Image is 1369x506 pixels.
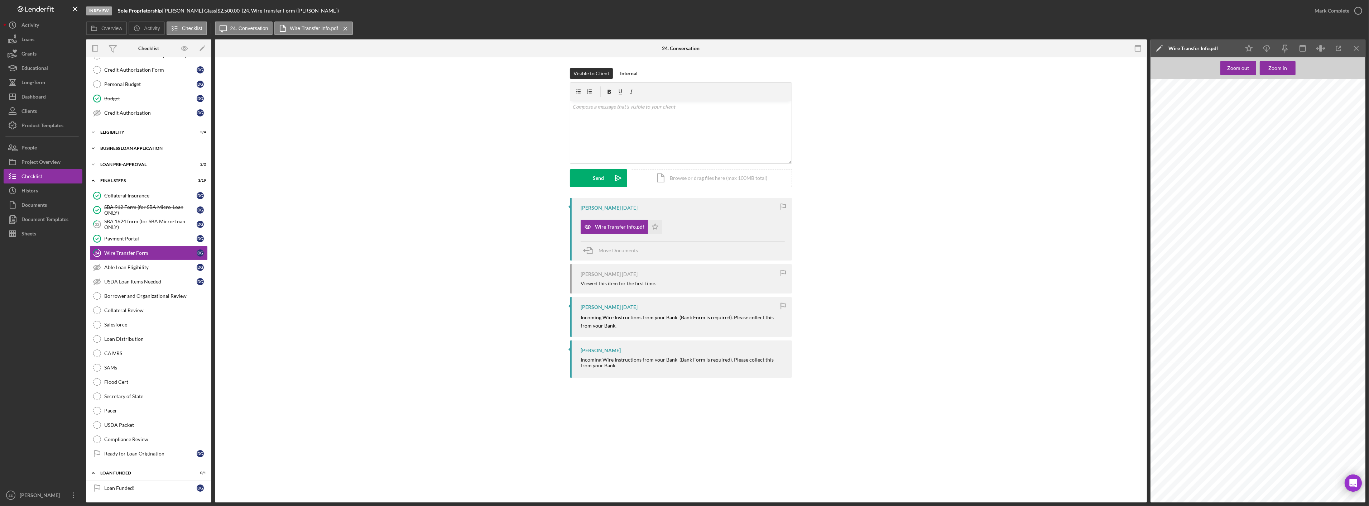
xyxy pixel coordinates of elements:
[230,25,268,31] label: 24. Conversation
[4,198,82,212] button: Documents
[1194,347,1304,350] span: forms of photo ID are: state issued driver’s license, government issued ID, U.S. military ID, pas...
[1201,251,1296,255] span: U.S. Bank checking or savings account number to debit
[193,471,206,475] div: 0 / 1
[4,226,82,241] button: Sheets
[4,75,82,90] button: Long-Term
[104,250,197,256] div: Wire Transfer Form
[95,222,99,226] tspan: 22
[4,140,82,155] button: People
[21,104,37,120] div: Clients
[90,217,208,231] a: 22SBA 1624 form (for SBA Micro-Loan ONLY)DG
[4,61,82,75] button: Educational
[1201,464,1297,468] span: Refer to your banker if you suspect questionable activity.
[1201,294,1235,298] span: ABA routing number
[1228,61,1249,75] div: Zoom out
[182,25,202,31] label: Checklist
[193,130,206,134] div: 3 / 4
[4,488,82,502] button: ZS[PERSON_NAME]
[1196,264,1199,268] span: o
[90,275,208,289] a: USDA Loan Items NeededDG
[4,169,82,183] button: Checklist
[1211,497,1346,501] span: A unique number assigned by the American Bankers Association (ABA). The ABA
[1196,294,1199,298] span: o
[1177,491,1243,495] span: Account numbering identifiers/codes
[581,205,621,211] div: [PERSON_NAME]
[90,260,208,275] a: Able Loan EligibilityDG
[104,307,207,313] div: Collateral Review
[104,436,207,442] div: Compliance Review
[104,236,197,242] div: Payment Portal
[581,314,775,328] mark: Incoming Wire Instructions from your Bank (Bank Form is required). Please collect this from your ...
[21,140,37,157] div: People
[1196,140,1279,144] span: located within the United States banking system.
[1177,501,1315,505] span: number is often referred to as the routing number or routing transit number (RTN).
[1196,146,1342,150] span: To ensure timely delivery to the recipient, please provide complete information. Obtain
[90,246,208,260] a: 24Wire Transfer FormDG
[1196,136,1343,140] span: A domestic wire transfer is an electronic transfer of funds between financial institutions
[1201,307,1220,311] span: Bank name
[144,25,160,31] label: Activity
[104,67,197,73] div: Credit Authorization Form
[197,264,204,271] div: D G
[197,278,204,285] div: D G
[1172,307,1192,311] span: information
[1188,391,1194,403] span: 2
[104,451,197,457] div: Ready for Loan Origination
[1243,213,1337,216] span: __________________________________________________
[1197,447,1268,451] span: After the wire transfer has been initiated
[193,162,206,167] div: 2 / 2
[4,47,82,61] button: Grants
[104,219,197,230] div: SBA 1624 form (for SBA Micro-Loan ONLY)
[581,271,621,277] div: [PERSON_NAME]
[90,91,208,106] a: BudgetDG
[104,365,207,371] div: SAMs
[21,18,39,34] div: Activity
[90,203,208,217] a: SBA 912 Form (for SBA Micro-Loan ONLY)DG
[90,481,208,495] a: Loan Funded!DG
[104,293,207,299] div: Borrower and Organizational Review
[1196,300,1199,304] span: o
[1196,156,1347,159] span: beneficiary. If you are unsure of the beneficiary information and bank routing instructions,
[1174,213,1192,216] span: Originator
[1196,180,1340,183] span: through social media. Common scams include requests to pay IRS taxes, emergency
[21,212,68,228] div: Document Templates
[104,393,207,399] div: Secretary of State
[1211,225,1337,229] span: ___________________________________________________________________
[1170,277,1191,281] span: (beneficiary)
[1232,257,1337,261] span: ________________________________________________________
[620,68,638,79] div: Internal
[4,118,82,133] button: Product Templates
[1177,397,1188,401] span: STEP
[104,204,197,216] div: SBA 912 Form (for SBA Micro-Loan ONLY)
[581,242,645,259] button: Move Documents
[1236,294,1337,298] span: ______________________________________________________
[1226,264,1337,268] span: ___________________________________________________________
[1197,130,1270,134] span: Important information about your request
[1210,423,1324,427] span: : If you provide us with an incorrect account number for the recipient
[1197,423,1200,427] span: C
[622,304,638,310] time: 2025-07-30 19:22
[197,235,204,242] div: D G
[100,162,188,167] div: LOAN PRE-APPROVAL
[21,90,46,106] div: Dashboard
[622,271,638,277] time: 2025-07-30 19:46
[1172,282,1192,286] span: information
[622,205,638,211] time: 2025-07-30 20:00
[1178,481,1290,486] span: Key terms associated with domestic wire transfers
[662,46,700,51] div: 24. Conversation
[1197,196,1299,200] span: Required information for sending a domestic wire transfer
[1177,497,1210,501] span: ABA/RTN Number:
[1201,279,1225,283] span: Legal address
[1201,397,1306,401] span: Fees U.S. Bank charges for your wire transfer are listed on the
[215,22,273,35] button: 24. Conversation
[104,379,207,385] div: Flood Cert
[90,318,208,332] a: Salesforce
[21,226,36,243] div: Sheets
[570,169,627,187] button: Send
[274,22,353,35] button: Wire Transfer Info.pdf
[197,192,204,199] div: D G
[1201,300,1268,304] span: Account number (at the receiving bank)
